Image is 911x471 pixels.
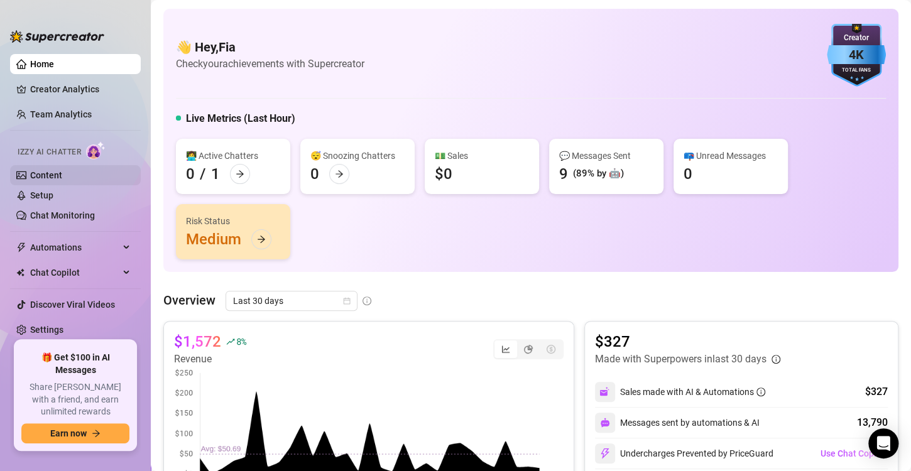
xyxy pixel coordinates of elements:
a: Team Analytics [30,109,92,119]
div: segmented control [493,339,564,359]
div: 💵 Sales [435,149,529,163]
div: 😴 Snoozing Chatters [310,149,405,163]
a: Content [30,170,62,180]
span: Last 30 days [233,291,350,310]
div: 9 [559,164,568,184]
span: Use Chat Copilot [821,448,887,458]
img: logo-BBDzfeDw.svg [10,30,104,43]
div: Messages sent by automations & AI [595,413,760,433]
article: Overview [163,291,215,310]
span: dollar-circle [547,345,555,354]
button: Earn nowarrow-right [21,423,129,443]
span: Earn now [50,428,87,438]
div: Creator [827,32,886,44]
span: arrow-right [335,170,344,178]
div: 👩‍💻 Active Chatters [186,149,280,163]
span: info-circle [756,387,765,396]
div: Risk Status [186,214,280,228]
span: pie-chart [524,345,533,354]
div: 4K [827,45,886,65]
article: Made with Superpowers in last 30 days [595,352,766,367]
div: Undercharges Prevented by PriceGuard [595,443,773,463]
button: Use Chat Copilot [820,443,888,463]
img: blue-badge-DgoSNQY1.svg [827,24,886,87]
span: arrow-right [92,429,101,438]
span: Share [PERSON_NAME] with a friend, and earn unlimited rewards [21,381,129,418]
span: calendar [343,297,351,305]
a: Discover Viral Videos [30,300,115,310]
span: info-circle [772,355,780,364]
div: Open Intercom Messenger [868,428,898,458]
img: svg%3e [599,386,611,398]
span: thunderbolt [16,242,26,252]
a: Creator Analytics [30,79,131,99]
div: Total Fans [827,67,886,75]
div: 1 [211,164,220,184]
img: AI Chatter [86,141,106,160]
div: (89% by 🤖) [573,166,624,181]
img: svg%3e [600,418,610,428]
div: 0 [684,164,692,184]
div: $327 [865,384,888,399]
img: svg%3e [599,448,611,459]
article: $1,572 [174,332,221,352]
span: rise [226,337,235,346]
span: Chat Copilot [30,263,119,283]
a: Settings [30,325,63,335]
span: 8 % [236,335,246,347]
div: 13,790 [857,415,888,430]
span: Izzy AI Chatter [18,146,81,158]
div: Sales made with AI & Automations [620,385,765,399]
article: Revenue [174,352,246,367]
article: $327 [595,332,780,352]
div: 0 [186,164,195,184]
div: 💬 Messages Sent [559,149,653,163]
a: Chat Monitoring [30,210,95,220]
a: Setup [30,190,53,200]
span: Automations [30,237,119,257]
span: arrow-right [236,170,244,178]
h4: 👋 Hey, Fia [176,38,364,56]
h5: Live Metrics (Last Hour) [186,111,295,126]
span: info-circle [363,296,371,305]
span: 🎁 Get $100 in AI Messages [21,352,129,376]
div: 📪 Unread Messages [684,149,778,163]
div: 0 [310,164,319,184]
span: arrow-right [257,235,266,244]
div: $0 [435,164,452,184]
img: Chat Copilot [16,268,25,277]
span: line-chart [501,345,510,354]
a: Home [30,59,54,69]
article: Check your achievements with Supercreator [176,56,364,72]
